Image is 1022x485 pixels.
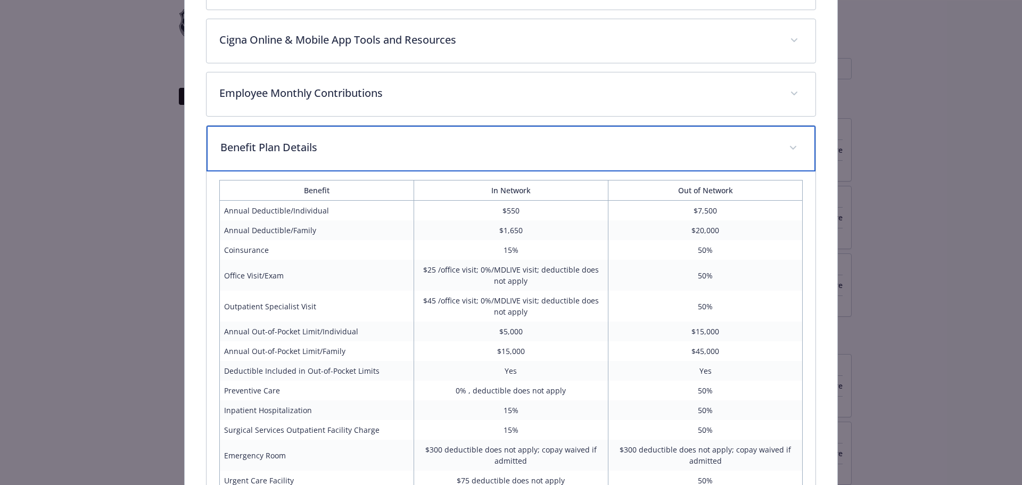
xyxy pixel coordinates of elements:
[219,361,414,381] td: Deductible Included in Out-of-Pocket Limits
[414,400,608,420] td: 15%
[414,361,608,381] td: Yes
[608,400,803,420] td: 50%
[414,341,608,361] td: $15,000
[219,240,414,260] td: Coinsurance
[219,440,414,471] td: Emergency Room
[414,180,608,201] th: In Network
[207,126,816,171] div: Benefit Plan Details
[414,322,608,341] td: $5,000
[219,260,414,291] td: Office Visit/Exam
[220,139,777,155] p: Benefit Plan Details
[608,201,803,221] td: $7,500
[608,240,803,260] td: 50%
[608,291,803,322] td: 50%
[414,440,608,471] td: $300 deductible does not apply; copay waived if admitted
[608,180,803,201] th: Out of Network
[608,381,803,400] td: 50%
[219,85,778,101] p: Employee Monthly Contributions
[207,19,816,63] div: Cigna Online & Mobile App Tools and Resources
[608,440,803,471] td: $300 deductible does not apply; copay waived if admitted
[608,341,803,361] td: $45,000
[414,220,608,240] td: $1,650
[219,420,414,440] td: Surgical Services Outpatient Facility Charge
[608,420,803,440] td: 50%
[414,260,608,291] td: $25 /office visit; 0%/MDLIVE visit; deductible does not apply
[414,240,608,260] td: 15%
[608,322,803,341] td: $15,000
[608,361,803,381] td: Yes
[414,381,608,400] td: 0% , deductible does not apply
[219,341,414,361] td: Annual Out-of-Pocket Limit/Family
[219,322,414,341] td: Annual Out-of-Pocket Limit/Individual
[608,220,803,240] td: $20,000
[219,400,414,420] td: Inpatient Hospitalization
[414,291,608,322] td: $45 /office visit; 0%/MDLIVE visit; deductible does not apply
[414,201,608,221] td: $550
[414,420,608,440] td: 15%
[219,32,778,48] p: Cigna Online & Mobile App Tools and Resources
[219,291,414,322] td: Outpatient Specialist Visit
[207,72,816,116] div: Employee Monthly Contributions
[219,180,414,201] th: Benefit
[608,260,803,291] td: 50%
[219,220,414,240] td: Annual Deductible/Family
[219,381,414,400] td: Preventive Care
[219,201,414,221] td: Annual Deductible/Individual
